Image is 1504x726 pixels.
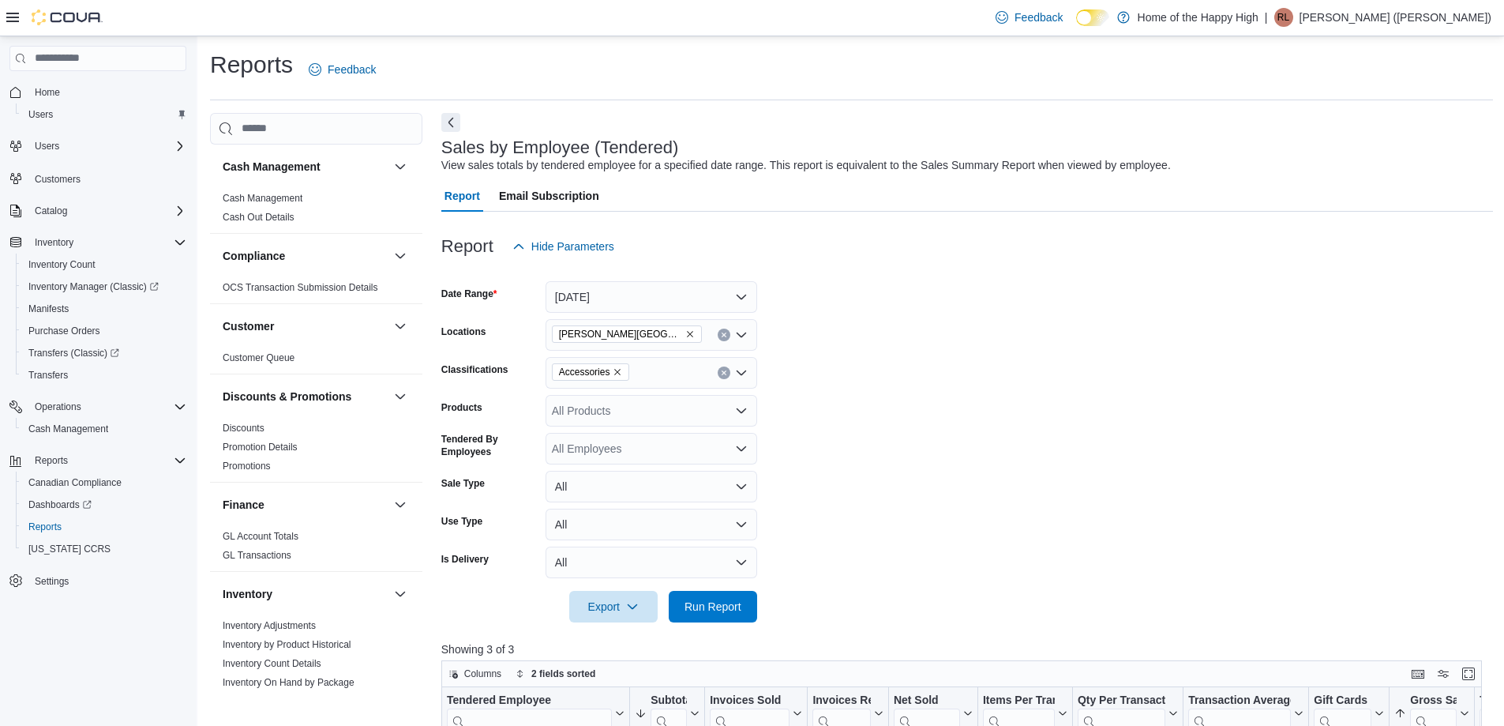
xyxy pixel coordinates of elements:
button: Catalog [3,200,193,222]
button: Users [28,137,66,156]
span: Inventory Manager (Classic) [22,277,186,296]
div: Discounts & Promotions [210,419,422,482]
span: OCS Transaction Submission Details [223,281,378,294]
button: Cash Management [16,418,193,440]
span: GL Account Totals [223,530,298,543]
span: 2 fields sorted [531,668,595,680]
span: Cash Management [223,192,302,205]
button: Inventory [3,231,193,254]
button: Run Report [669,591,757,623]
label: Sale Type [441,477,485,490]
nav: Complex example [9,74,186,634]
button: Finance [223,497,388,513]
span: Accessories [559,364,610,380]
a: Inventory Adjustments [223,620,316,631]
button: Operations [28,397,88,416]
button: Inventory [223,586,388,602]
span: Reports [28,451,186,470]
span: Cash Out Details [223,211,294,224]
a: Manifests [22,299,75,318]
span: Report [444,180,480,212]
button: [US_STATE] CCRS [16,538,193,560]
button: Columns [442,664,508,683]
span: Customer Queue [223,352,294,364]
button: Operations [3,396,193,418]
div: Customer [210,348,422,374]
button: Users [3,135,193,157]
span: Feedback [1015,9,1063,25]
button: Customer [223,318,388,334]
span: Reports [35,454,68,467]
div: Gift Cards [1314,694,1371,709]
div: Net Sold [894,694,960,709]
button: All [546,471,757,502]
a: Purchase Orders [22,322,107,340]
span: Operations [28,397,186,416]
a: Reports [22,517,68,536]
a: OCS Transaction Submission Details [223,282,378,293]
span: Home [28,82,186,102]
span: Transfers (Classic) [28,347,119,359]
button: Compliance [391,246,410,265]
a: Cash Management [22,419,114,438]
label: Locations [441,325,486,338]
button: Customer [391,317,410,336]
div: View sales totals by tendered employee for a specified date range. This report is equivalent to t... [441,157,1171,174]
button: Open list of options [735,442,748,455]
label: Date Range [441,288,497,300]
span: Inventory Count [28,258,96,271]
span: Catalog [28,201,186,220]
span: Manifests [22,299,186,318]
a: Inventory by Product Historical [223,639,351,650]
span: Dashboards [22,495,186,514]
button: Remove Estevan - Estevan Plaza - Fire & Flower from selection in this group [685,329,695,339]
a: Promotions [223,461,271,472]
button: Catalog [28,201,73,220]
p: Showing 3 of 3 [441,641,1493,657]
span: Promotions [223,460,271,472]
a: Promotion Details [223,442,298,453]
span: Home [35,86,60,99]
a: Feedback [989,2,1069,33]
span: Manifests [28,303,69,315]
span: Accessories [552,363,630,381]
span: Inventory Adjustments [223,619,316,632]
label: Is Delivery [441,553,489,566]
button: Inventory [28,233,80,252]
button: Canadian Compliance [16,472,193,494]
a: Cash Out Details [223,212,294,223]
span: Canadian Compliance [28,476,122,489]
h3: Cash Management [223,159,321,175]
a: Transfers [22,366,74,385]
button: Customers [3,167,193,190]
h3: Inventory [223,586,272,602]
button: Clear input [718,367,730,379]
span: Users [35,140,59,152]
button: Remove Accessories from selection in this group [613,367,622,377]
span: Inventory [28,233,186,252]
span: Inventory Manager (Classic) [28,280,159,293]
span: Operations [35,401,81,413]
a: Dashboards [22,495,98,514]
a: Feedback [302,54,382,85]
span: GL Transactions [223,549,291,562]
button: Inventory Count [16,254,193,276]
h3: Compliance [223,248,285,264]
a: Home [28,83,66,102]
label: Tendered By Employees [441,433,539,458]
span: Settings [35,575,69,588]
span: Reports [22,517,186,536]
a: [US_STATE] CCRS [22,540,117,559]
span: RL [1277,8,1289,27]
span: Email Subscription [499,180,599,212]
a: Customer Queue [223,352,294,363]
h3: Sales by Employee (Tendered) [441,138,679,157]
div: Items Per Transaction [983,694,1055,709]
button: Reports [28,451,74,470]
button: Purchase Orders [16,320,193,342]
button: Display options [1434,664,1453,683]
h3: Discounts & Promotions [223,389,351,404]
button: Open list of options [735,404,748,417]
button: Enter fullscreen [1459,664,1478,683]
div: Invoices Ref [812,694,870,709]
